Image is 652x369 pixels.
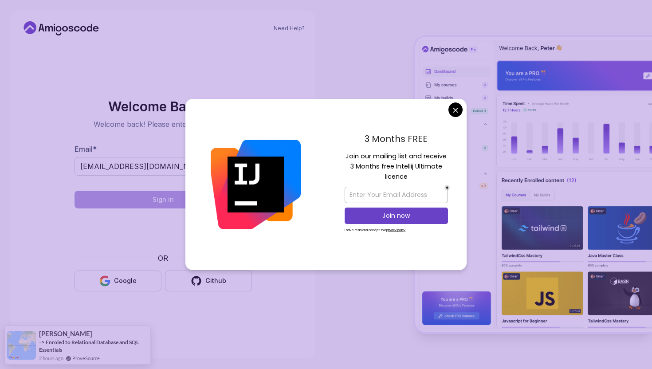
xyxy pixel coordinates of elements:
[21,21,101,35] a: Home link
[75,99,252,114] h2: Welcome Back
[96,214,230,247] iframe: Widget containing checkbox for hCaptcha security challenge
[415,37,652,332] img: Amigoscode Dashboard
[114,276,137,285] div: Google
[7,331,36,360] img: provesource social proof notification image
[75,157,252,176] input: Enter your email
[75,145,97,153] label: Email *
[205,276,226,285] div: Github
[158,253,168,263] p: OR
[39,354,63,362] span: 2 hours ago
[75,119,252,130] p: Welcome back! Please enter your details.
[274,25,305,32] a: Need Help?
[165,271,252,291] button: Github
[72,354,100,362] a: ProveSource
[75,191,252,208] button: Sign in
[75,271,161,291] button: Google
[39,339,139,353] a: Enroled to Relational Database and SQL Essentials
[39,338,45,345] span: ->
[153,195,174,204] div: Sign in
[39,330,92,338] span: [PERSON_NAME]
